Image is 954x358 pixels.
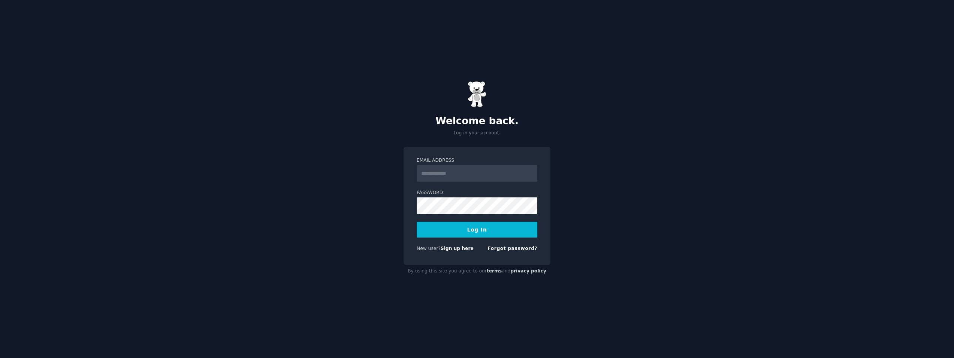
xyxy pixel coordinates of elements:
label: Password [417,190,537,196]
a: terms [487,268,502,274]
a: Sign up here [441,246,474,251]
h2: Welcome back. [404,115,550,127]
label: Email Address [417,157,537,164]
span: New user? [417,246,441,251]
a: privacy policy [510,268,546,274]
img: Gummy Bear [468,81,486,107]
p: Log in your account. [404,130,550,137]
div: By using this site you agree to our and [404,265,550,277]
button: Log In [417,222,537,238]
a: Forgot password? [487,246,537,251]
